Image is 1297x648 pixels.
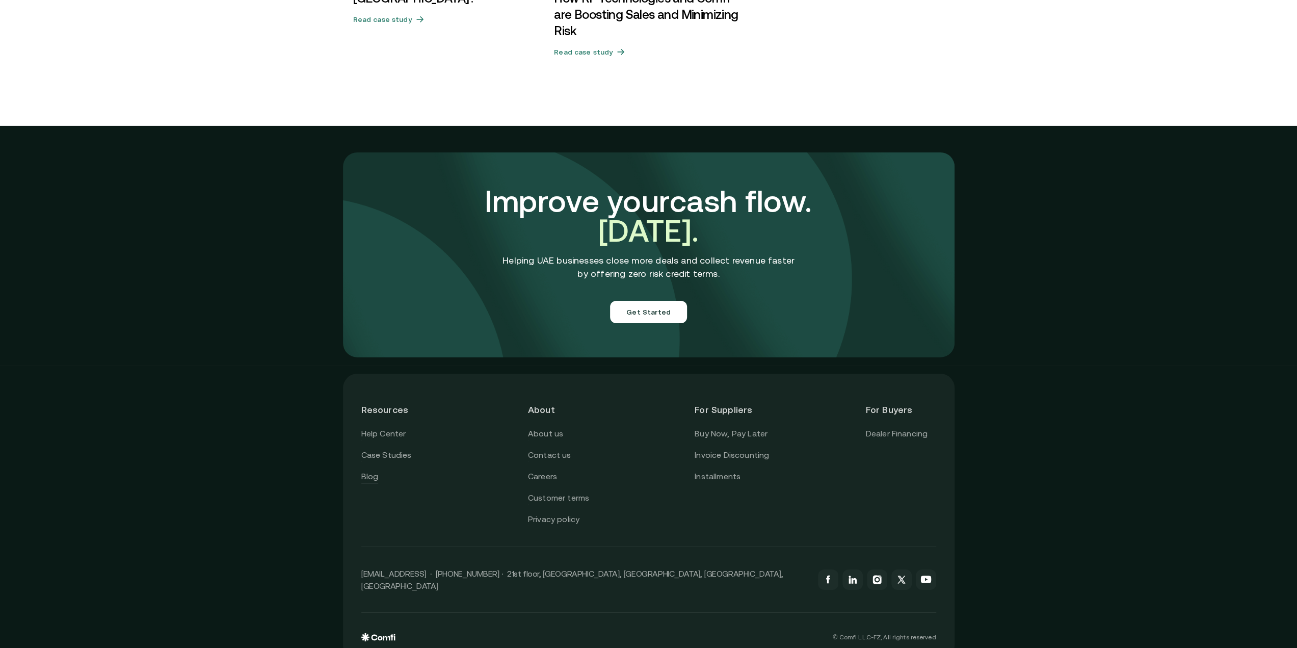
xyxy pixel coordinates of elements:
a: Invoice Discounting [695,449,769,462]
img: comfi logo [361,633,395,641]
p: [EMAIL_ADDRESS] · [PHONE_NUMBER] · 21st floor, [GEOGRAPHIC_DATA], [GEOGRAPHIC_DATA], [GEOGRAPHIC_... [361,567,808,592]
p: Helping UAE businesses close more deals and collect revenue faster by offering zero risk credit t... [502,254,795,280]
h3: Improve your cash flow. [432,187,865,246]
button: Get Started [610,301,687,323]
header: About [528,392,598,427]
a: Installments [695,470,740,483]
button: Read case study [353,11,542,28]
header: For Suppliers [695,392,769,427]
a: About us [528,427,563,440]
a: Case Studies [361,449,412,462]
a: Dealer Financing [865,427,928,440]
p: © Comfi L.L.C-FZ, All rights reserved [833,634,936,641]
a: Careers [528,470,557,483]
h5: Read case study [353,14,412,24]
span: [DATE]. [598,213,699,248]
a: Contact us [528,449,571,462]
a: Customer terms [528,491,589,505]
a: Blog [361,470,379,483]
a: Buy Now, Pay Later [695,427,767,440]
header: Resources [361,392,432,427]
header: For Buyers [865,392,936,427]
a: Privacy policy [528,513,579,526]
button: Read case study [554,43,743,61]
h5: Read case study [554,47,613,57]
a: Help Center [361,427,406,440]
img: comfi [343,152,955,357]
